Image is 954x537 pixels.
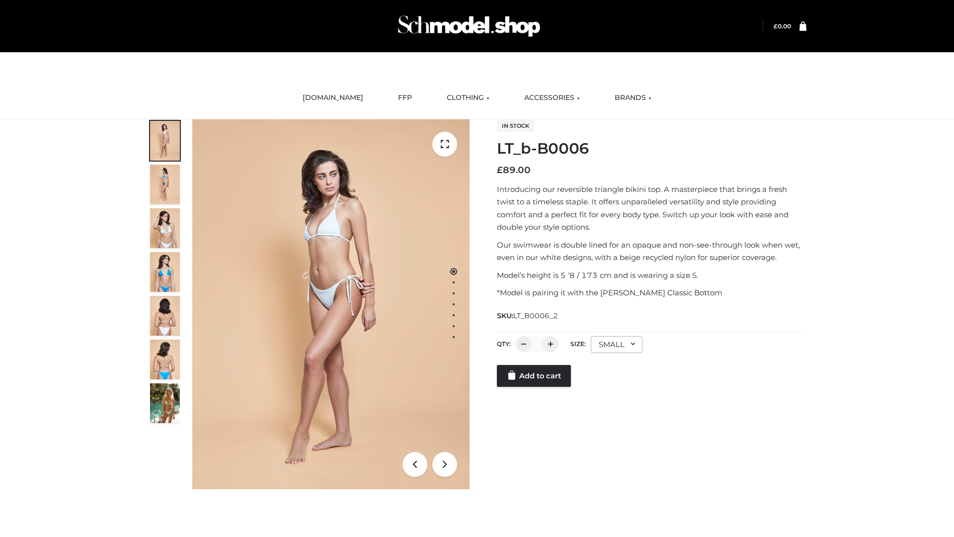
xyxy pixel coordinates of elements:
[150,121,180,161] img: ArielClassicBikiniTop_CloudNine_AzureSky_OW114ECO_1-scaled.jpg
[150,165,180,204] img: ArielClassicBikiniTop_CloudNine_AzureSky_OW114ECO_2-scaled.jpg
[774,22,791,30] a: £0.00
[192,119,470,489] img: LT_b-B0006
[497,239,806,264] p: Our swimwear is double lined for an opaque and non-see-through look when wet, even in our white d...
[513,311,558,320] span: LT_B0006_2
[497,183,806,234] p: Introducing our reversible triangle bikini top. A masterpiece that brings a fresh twist to a time...
[497,120,534,132] span: In stock
[607,87,659,109] a: BRANDS
[570,340,586,348] label: Size:
[150,208,180,248] img: ArielClassicBikiniTop_CloudNine_AzureSky_OW114ECO_3-scaled.jpg
[774,22,791,30] bdi: 0.00
[774,22,778,30] span: £
[497,165,531,176] bdi: 89.00
[497,365,571,387] a: Add to cart
[150,296,180,336] img: ArielClassicBikiniTop_CloudNine_AzureSky_OW114ECO_7-scaled.jpg
[591,336,642,353] div: SMALL
[497,269,806,282] p: Model’s height is 5 ‘8 / 173 cm and is wearing a size S.
[497,140,806,158] h1: LT_b-B0006
[497,340,511,348] label: QTY:
[150,252,180,292] img: ArielClassicBikiniTop_CloudNine_AzureSky_OW114ECO_4-scaled.jpg
[395,6,544,46] img: Schmodel Admin 964
[150,340,180,379] img: ArielClassicBikiniTop_CloudNine_AzureSky_OW114ECO_8-scaled.jpg
[295,87,371,109] a: [DOMAIN_NAME]
[497,310,559,322] span: SKU:
[517,87,587,109] a: ACCESSORIES
[497,165,503,176] span: £
[497,286,806,299] p: *Model is pairing it with the [PERSON_NAME] Classic Bottom
[150,383,180,423] img: Arieltop_CloudNine_AzureSky2.jpg
[439,87,497,109] a: CLOTHING
[391,87,419,109] a: FFP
